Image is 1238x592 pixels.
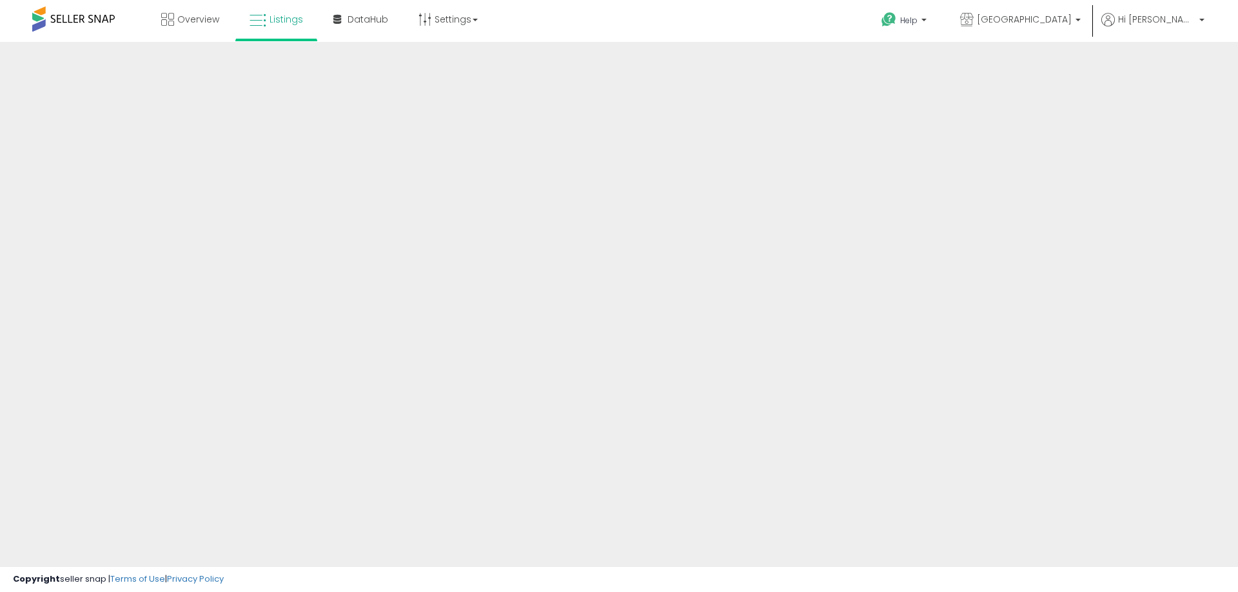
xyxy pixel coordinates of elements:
[13,573,224,586] div: seller snap | |
[881,12,897,28] i: Get Help
[110,573,165,585] a: Terms of Use
[167,573,224,585] a: Privacy Policy
[1101,13,1204,42] a: Hi [PERSON_NAME]
[348,13,388,26] span: DataHub
[871,2,939,42] a: Help
[1118,13,1195,26] span: Hi [PERSON_NAME]
[270,13,303,26] span: Listings
[977,13,1072,26] span: [GEOGRAPHIC_DATA]
[177,13,219,26] span: Overview
[13,573,60,585] strong: Copyright
[900,15,918,26] span: Help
